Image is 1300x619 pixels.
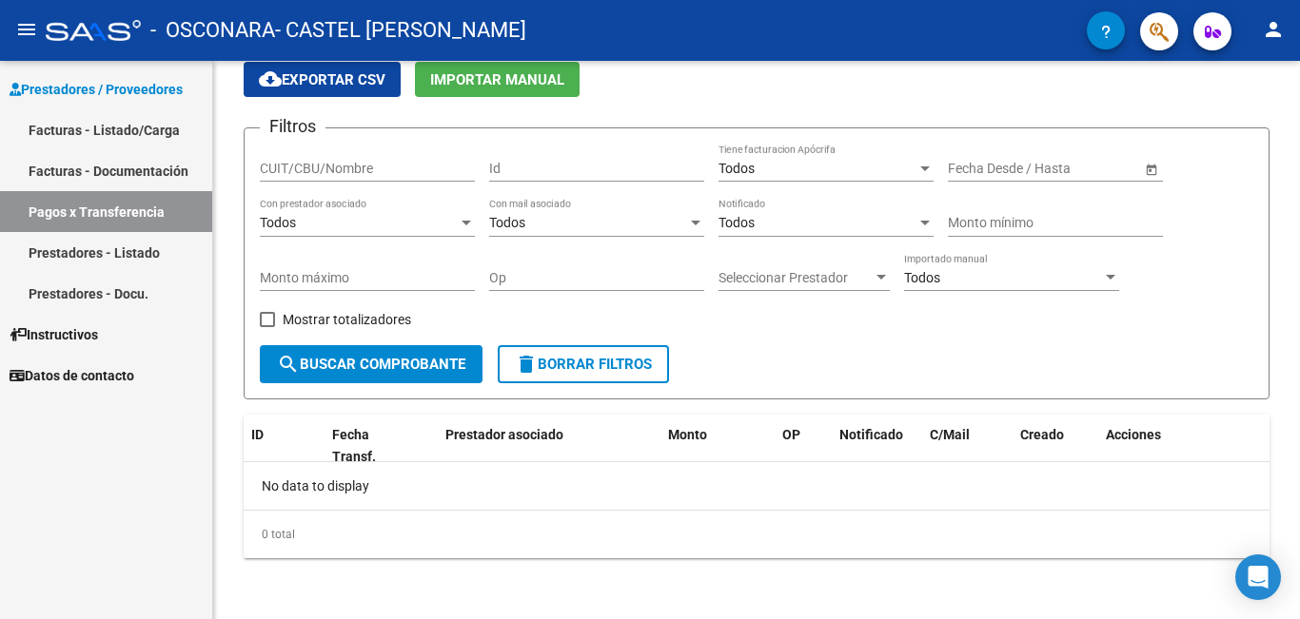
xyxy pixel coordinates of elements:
span: Acciones [1106,427,1161,442]
span: ID [251,427,264,442]
datatable-header-cell: Prestador asociado [438,415,660,477]
button: Buscar Comprobante [260,345,483,383]
datatable-header-cell: Notificado [832,415,922,477]
datatable-header-cell: ID [244,415,325,477]
span: Prestador asociado [445,427,563,442]
span: C/Mail [930,427,970,442]
div: Open Intercom Messenger [1235,554,1281,600]
div: No data to display [244,462,1270,510]
span: Notificado [839,427,903,442]
span: - CASTEL [PERSON_NAME] [275,10,526,51]
mat-icon: cloud_download [259,68,282,90]
span: Prestadores / Proveedores [10,79,183,100]
span: Mostrar totalizadores [283,308,411,331]
span: Monto [668,427,707,442]
span: Buscar Comprobante [277,356,465,373]
mat-icon: person [1262,18,1285,41]
h3: Filtros [260,113,325,140]
span: Todos [489,215,525,230]
mat-icon: search [277,353,300,376]
datatable-header-cell: OP [775,415,832,477]
span: Fecha Transf. [332,427,376,464]
button: Open calendar [1141,159,1161,179]
span: OP [782,427,800,442]
datatable-header-cell: Fecha Transf. [325,415,410,477]
button: Importar Manual [415,62,580,97]
span: Todos [260,215,296,230]
input: Start date [948,161,1007,177]
span: Exportar CSV [259,71,385,88]
mat-icon: delete [515,353,538,376]
datatable-header-cell: C/Mail [922,415,1013,477]
datatable-header-cell: Acciones [1098,415,1270,477]
button: Exportar CSV [244,62,401,97]
button: Borrar Filtros [498,345,669,383]
datatable-header-cell: Creado [1013,415,1098,477]
span: Instructivos [10,324,98,345]
span: Todos [904,270,940,285]
span: Todos [719,215,755,230]
span: Seleccionar Prestador [719,270,873,286]
span: Importar Manual [430,71,564,88]
span: Todos [719,161,755,176]
span: - OSCONARA [150,10,275,51]
mat-icon: menu [15,18,38,41]
input: End date [1023,161,1116,177]
span: Creado [1020,427,1064,442]
datatable-header-cell: Monto [660,415,775,477]
span: Borrar Filtros [515,356,652,373]
span: Datos de contacto [10,365,134,386]
div: 0 total [244,511,1270,558]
